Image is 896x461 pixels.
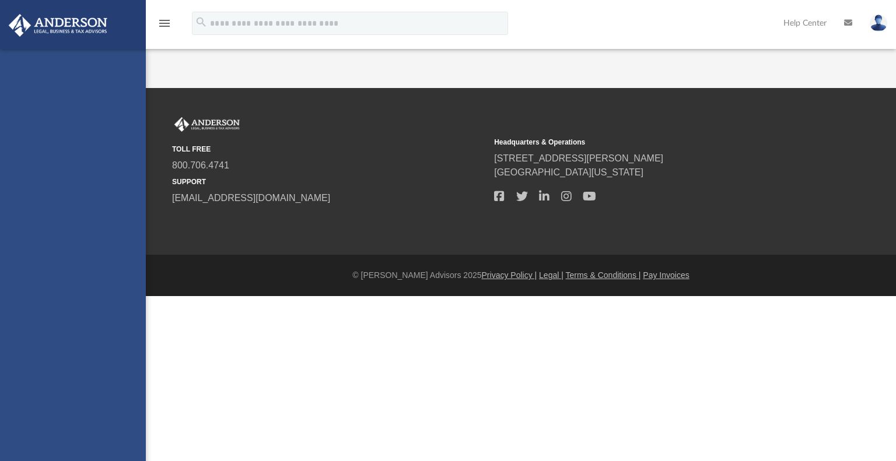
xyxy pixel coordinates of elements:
i: search [195,16,208,29]
img: Anderson Advisors Platinum Portal [172,117,242,132]
a: Privacy Policy | [482,270,537,280]
small: SUPPORT [172,177,486,187]
a: 800.706.4741 [172,160,229,170]
div: © [PERSON_NAME] Advisors 2025 [146,269,896,281]
a: menu [157,22,171,30]
a: [STREET_ADDRESS][PERSON_NAME] [494,153,663,163]
small: TOLL FREE [172,144,486,154]
img: User Pic [870,15,887,31]
a: Pay Invoices [643,270,689,280]
small: Headquarters & Operations [494,137,808,147]
a: Legal | [539,270,563,280]
a: Terms & Conditions | [566,270,641,280]
i: menu [157,16,171,30]
a: [EMAIL_ADDRESS][DOMAIN_NAME] [172,193,330,203]
a: [GEOGRAPHIC_DATA][US_STATE] [494,167,643,177]
img: Anderson Advisors Platinum Portal [5,14,111,37]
